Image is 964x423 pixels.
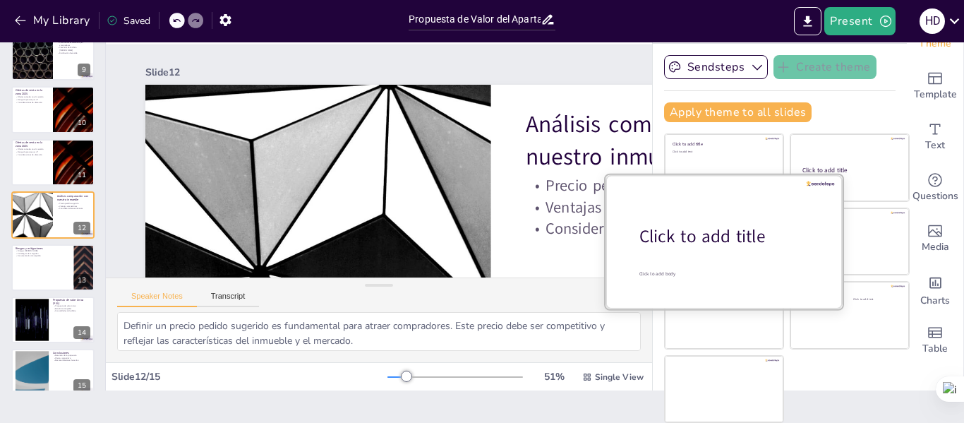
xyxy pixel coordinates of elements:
div: Add images, graphics, shapes or video [907,213,963,264]
div: Slide 12 [168,19,697,144]
p: Ventajas competitivas [57,205,90,208]
div: 11 [73,169,90,181]
div: 14 [73,326,90,339]
button: H D [920,7,945,35]
button: Export to PowerPoint [794,7,821,35]
p: Comodidades del edificio [53,310,90,313]
div: Slide 12 / 15 [112,370,387,383]
input: Insert title [409,9,541,30]
div: 9 [78,64,90,76]
button: Sendsteps [664,55,768,79]
div: Click to add title [798,215,899,220]
div: Click to add text [673,150,773,154]
span: Single View [595,371,644,383]
div: Add a table [907,315,963,366]
p: Beneficios tangibles [53,307,90,310]
p: Análisis comparación con nuestro inmueble [520,140,804,261]
p: Precio pedido sugerido [57,203,90,205]
p: Ofertas de venta en la zona 2025 [16,141,49,148]
button: My Library [11,9,96,32]
p: Características valoradas por compradores [57,41,90,46]
div: Click to add title [798,289,899,294]
div: 15 [11,349,95,395]
div: 15 [73,379,90,392]
p: Ofertas de venta en la zona 2025 [16,88,49,95]
div: Add ready made slides [907,61,963,112]
div: Click to add title [802,166,896,174]
div: Click to add text [853,298,898,302]
div: Saved [107,14,150,28]
div: 51 % [537,370,571,383]
p: Potencial del Edificio [PERSON_NAME] [57,47,90,52]
p: Consideraciones económicas [57,208,90,210]
div: 10 [73,117,90,129]
textarea: Definir un precio pedido sugerido es fundamental para atraer compradores. Este precio debe ser co... [117,312,641,351]
p: Ofertas actuales en el mercado [16,148,49,151]
div: 14 [11,297,95,343]
p: Riesgos [PERSON_NAME] [16,249,70,252]
p: Estrategias de mitigación [16,252,70,255]
div: Click to add title [673,141,773,147]
div: 9 [11,34,95,81]
div: Add text boxes [907,112,963,162]
p: Consideraciones de ubicación [16,153,49,156]
button: Apply theme to all slides [664,102,812,122]
p: Conclusiones [53,351,90,355]
button: Create theme [773,55,876,79]
p: Ofertas actuales en el mercado [16,95,49,98]
p: Riesgos y mitigaciones [16,246,70,250]
p: Rango de precios por m² [16,150,49,153]
span: Text [925,138,945,153]
div: 10 [11,86,95,133]
div: H D [920,8,945,34]
button: Present [824,7,895,35]
p: Consideraciones de ubicación [16,100,49,103]
div: Add charts and graphs [907,264,963,315]
p: Distribución favorable [57,52,90,54]
button: Transcript [197,292,260,307]
div: 13 [73,274,90,287]
p: Recomendaciones de acción [53,359,90,362]
div: Click to add body [639,270,817,277]
button: Speaker Notes [117,292,197,307]
p: Propuesta de valor única [53,304,90,307]
span: Template [914,87,957,102]
div: 12 [11,191,95,238]
div: 13 [11,244,95,291]
div: Click to add title [639,225,819,249]
p: Oferta competitiva [53,357,90,359]
div: Get real-time input from your audience [907,162,963,213]
span: Table [922,341,948,357]
p: Documentación de respaldo [16,254,70,257]
span: Charts [920,293,950,309]
span: Questions [912,189,958,204]
div: Click to add text [802,180,896,184]
span: Theme [919,36,951,52]
div: 11 [11,139,95,186]
p: Rango de precios por m² [16,98,49,101]
p: Resumen de la propuesta [53,355,90,357]
div: 12 [73,222,90,234]
span: Media [922,239,949,255]
p: Propuesta de valor única (PVU) [53,298,90,306]
p: Análisis comparación con nuestro inmueble [57,194,90,202]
